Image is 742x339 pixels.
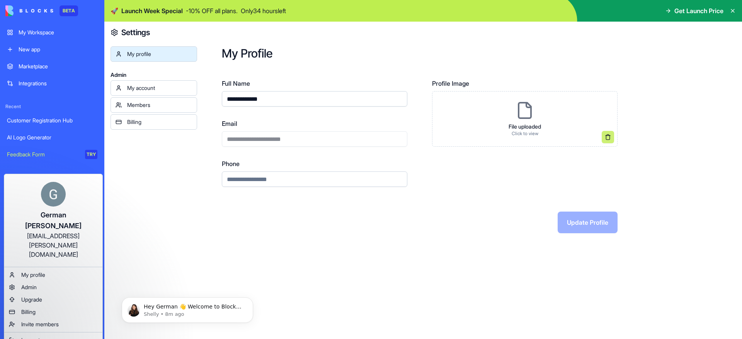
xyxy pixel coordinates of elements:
span: Upgrade [21,296,42,303]
span: Billing [21,308,36,316]
div: Customer Registration Hub [7,117,97,124]
a: German [PERSON_NAME][EMAIL_ADDRESS][PERSON_NAME][DOMAIN_NAME] [6,176,101,265]
span: Invite members [21,320,59,328]
div: Feedback Form [7,151,80,158]
a: Admin [6,281,101,293]
a: Invite members [6,318,101,331]
img: ACg8ocLDyM8oqRO4EbFD2C7Z8o4jdiPAsxIn-gFZCA5ezgVsRhWBIA=s96-c [41,182,66,207]
div: AI Logo Generator [7,134,97,141]
span: Recent [2,103,102,110]
span: My profile [21,271,45,279]
a: Billing [6,306,101,318]
div: German [PERSON_NAME] [12,210,95,231]
a: My profile [6,269,101,281]
a: Upgrade [6,293,101,306]
div: [EMAIL_ADDRESS][PERSON_NAME][DOMAIN_NAME] [12,231,95,259]
iframe: Intercom notifications message [110,281,265,335]
div: TRY [85,150,97,159]
span: Admin [21,283,37,291]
